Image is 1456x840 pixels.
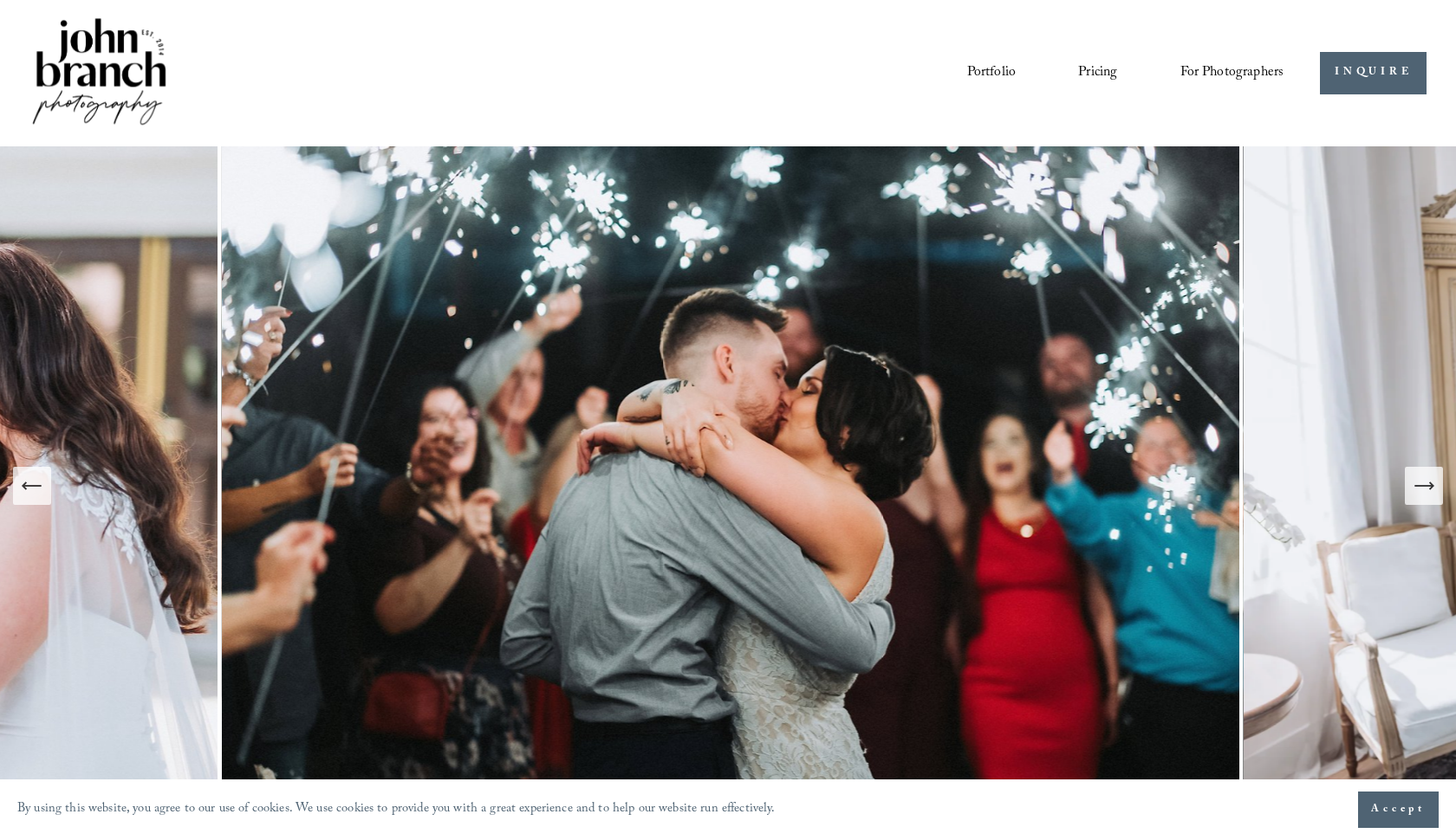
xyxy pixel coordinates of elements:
img: Romantic Raleigh Wedding Photography [222,146,1244,827]
span: For Photographers [1180,60,1284,87]
a: Portfolio [967,58,1016,87]
button: Accept [1358,792,1439,828]
span: Accept [1371,801,1426,818]
a: INQUIRE [1320,52,1427,94]
img: John Branch IV Photography [29,15,170,132]
p: By using this website, you agree to our use of cookies. We use cookies to provide you with a grea... [17,798,776,823]
button: Next Slide [1405,467,1443,505]
a: folder dropdown [1180,58,1284,87]
button: Previous Slide [13,467,51,505]
a: Pricing [1078,58,1117,87]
